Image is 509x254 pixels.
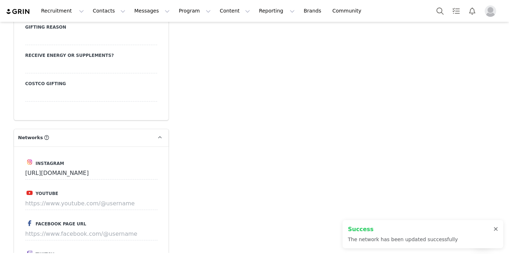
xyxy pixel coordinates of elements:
label: Gifting Reason [25,24,157,30]
span: Facebook Page URL [36,221,86,226]
img: grin logo [6,8,31,15]
button: Contacts [89,3,130,19]
img: instagram.svg [27,159,33,165]
h2: Success [348,225,458,234]
button: Messages [130,3,174,19]
label: Receive Energy or Supplements? [25,52,157,59]
input: https://www.youtube.com/@username [25,197,158,210]
a: Community [328,3,369,19]
input: https://www.instagram.com/username [25,167,158,180]
button: Profile [480,5,503,17]
span: Instagram [36,161,64,166]
img: placeholder-profile.jpg [485,5,496,17]
span: Networks [18,134,43,141]
a: Brands [299,3,328,19]
button: Content [215,3,254,19]
button: Recruitment [37,3,88,19]
button: Program [174,3,215,19]
span: Youtube [36,191,58,196]
button: Search [432,3,448,19]
body: Rich Text Area. Press ALT-0 for help. [6,6,293,14]
label: Costco Gifting [25,80,157,87]
input: https://www.facebook.com/@username [25,228,158,240]
button: Reporting [255,3,299,19]
p: The network has been updated successfully [348,236,458,243]
button: Notifications [464,3,480,19]
a: Tasks [448,3,464,19]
